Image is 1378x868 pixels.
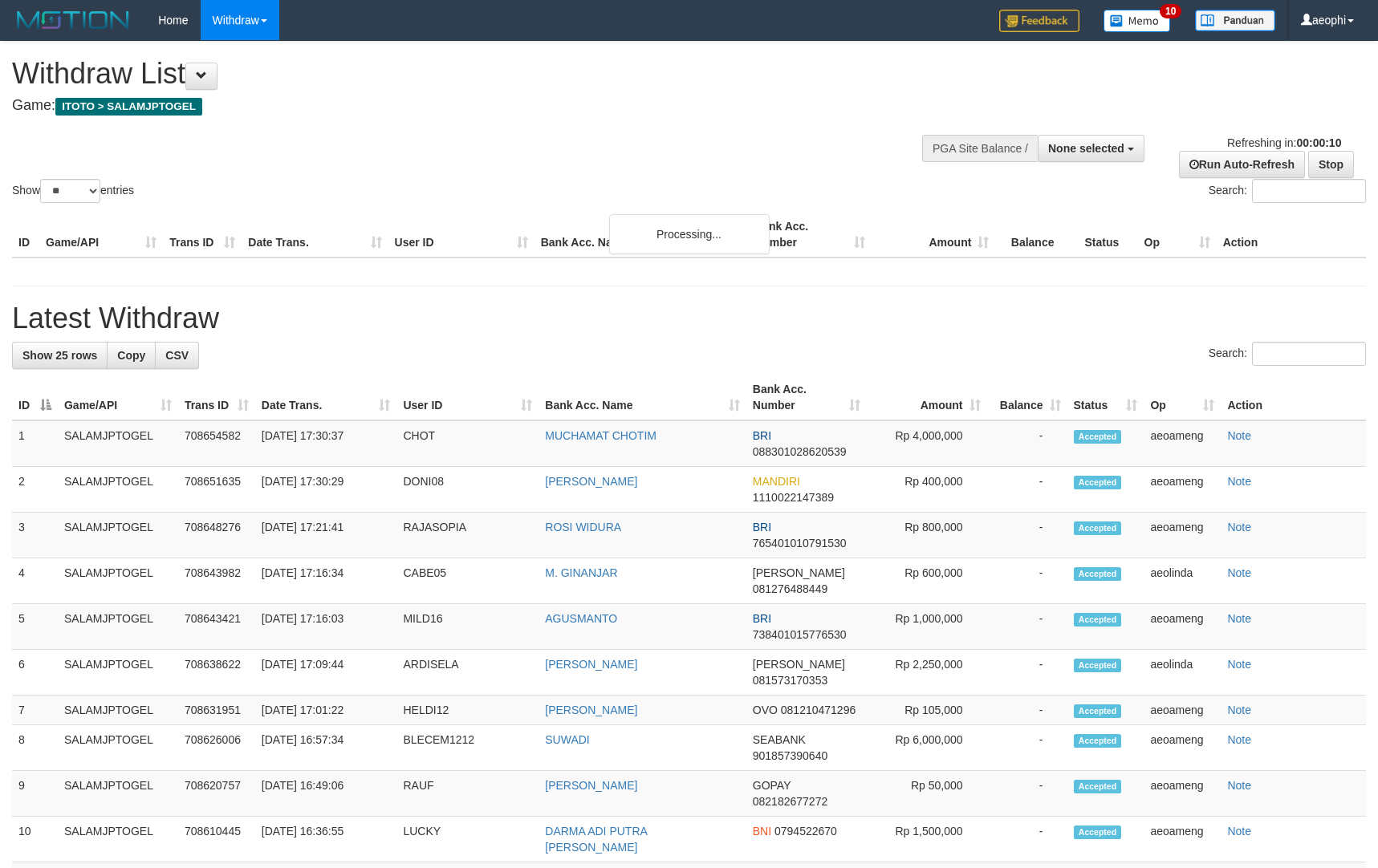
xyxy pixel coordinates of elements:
span: Accepted [1074,780,1122,793]
a: Note [1227,521,1251,533]
td: 708631951 [178,696,255,725]
div: Processing... [609,214,770,254]
th: ID: activate to sort column descending [12,375,58,420]
th: Bank Acc. Name: activate to sort column ascending [539,375,746,420]
span: Copy 081573170353 to clipboard [753,674,827,687]
a: AGUSMANTO [545,612,617,625]
a: Note [1227,612,1251,625]
td: BLECEM1212 [396,725,539,771]
td: aeoameng [1144,604,1221,650]
span: BRI [753,612,771,625]
span: BNI [753,825,771,838]
span: Accepted [1074,704,1122,718]
td: ARDISELA [396,650,539,696]
span: GOPAY [753,779,791,792]
td: [DATE] 16:36:55 [255,817,397,862]
h1: Latest Withdraw [12,302,1366,335]
span: Copy 081210471296 to clipboard [781,704,856,716]
a: Stop [1308,151,1354,178]
a: [PERSON_NAME] [545,658,637,671]
td: aeoameng [1144,725,1221,771]
td: SALAMJPTOGEL [58,558,178,604]
td: 708651635 [178,467,255,513]
span: Copy 738401015776530 to clipboard [753,628,847,641]
span: SEABANK [753,733,806,746]
label: Search: [1209,179,1366,203]
a: Show 25 rows [12,342,108,369]
th: Game/API [39,212,163,258]
td: 708648276 [178,513,255,558]
th: Status [1078,212,1137,258]
td: HELDI12 [396,696,539,725]
th: Amount: activate to sort column ascending [867,375,987,420]
span: Copy 765401010791530 to clipboard [753,537,847,550]
td: - [987,771,1067,817]
td: SALAMJPTOGEL [58,696,178,725]
td: SALAMJPTOGEL [58,467,178,513]
a: M. GINANJAR [545,566,617,579]
td: CABE05 [396,558,539,604]
select: Showentries [40,179,100,203]
th: Op: activate to sort column ascending [1144,375,1221,420]
a: Note [1227,779,1251,792]
div: PGA Site Balance / [922,135,1038,162]
td: 4 [12,558,58,604]
span: CSV [165,349,189,362]
td: - [987,420,1067,467]
span: Accepted [1074,521,1122,535]
th: Bank Acc. Number [748,212,872,258]
td: SALAMJPTOGEL [58,725,178,771]
td: 708620757 [178,771,255,817]
img: panduan.png [1195,10,1275,31]
strong: 00:00:10 [1296,136,1341,149]
td: aeoameng [1144,467,1221,513]
a: ROSI WIDURA [545,521,621,533]
a: DARMA ADI PUTRA [PERSON_NAME] [545,825,647,854]
span: None selected [1048,142,1124,155]
td: [DATE] 16:49:06 [255,771,397,817]
span: Accepted [1074,613,1122,627]
td: 708654582 [178,420,255,467]
td: Rp 4,000,000 [867,420,987,467]
td: [DATE] 17:30:29 [255,467,397,513]
th: Bank Acc. Name [535,212,748,258]
span: ITOTO > SALAMJPTOGEL [55,98,202,116]
td: - [987,604,1067,650]
img: MOTION_logo.png [12,8,134,32]
td: Rp 400,000 [867,467,987,513]
a: Copy [107,342,156,369]
th: User ID [388,212,535,258]
th: Date Trans.: activate to sort column ascending [255,375,397,420]
span: BRI [753,521,771,533]
td: [DATE] 17:21:41 [255,513,397,558]
td: LUCKY [396,817,539,862]
td: SALAMJPTOGEL [58,420,178,467]
td: [DATE] 17:16:03 [255,604,397,650]
span: Accepted [1074,567,1122,581]
span: Accepted [1074,659,1122,672]
span: [PERSON_NAME] [753,566,845,579]
td: Rp 105,000 [867,696,987,725]
td: [DATE] 17:01:22 [255,696,397,725]
a: Note [1227,429,1251,442]
td: - [987,696,1067,725]
th: ID [12,212,39,258]
a: [PERSON_NAME] [545,475,637,488]
input: Search: [1252,342,1366,366]
span: Accepted [1074,734,1122,748]
td: 708626006 [178,725,255,771]
td: 708638622 [178,650,255,696]
td: CHOT [396,420,539,467]
img: Feedback.jpg [999,10,1079,32]
th: Trans ID: activate to sort column ascending [178,375,255,420]
td: - [987,513,1067,558]
span: Show 25 rows [22,349,97,362]
td: 1 [12,420,58,467]
td: DONI08 [396,467,539,513]
td: 6 [12,650,58,696]
td: Rp 2,250,000 [867,650,987,696]
a: Run Auto-Refresh [1179,151,1305,178]
img: Button%20Memo.svg [1104,10,1171,32]
th: Action [1221,375,1366,420]
td: 2 [12,467,58,513]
